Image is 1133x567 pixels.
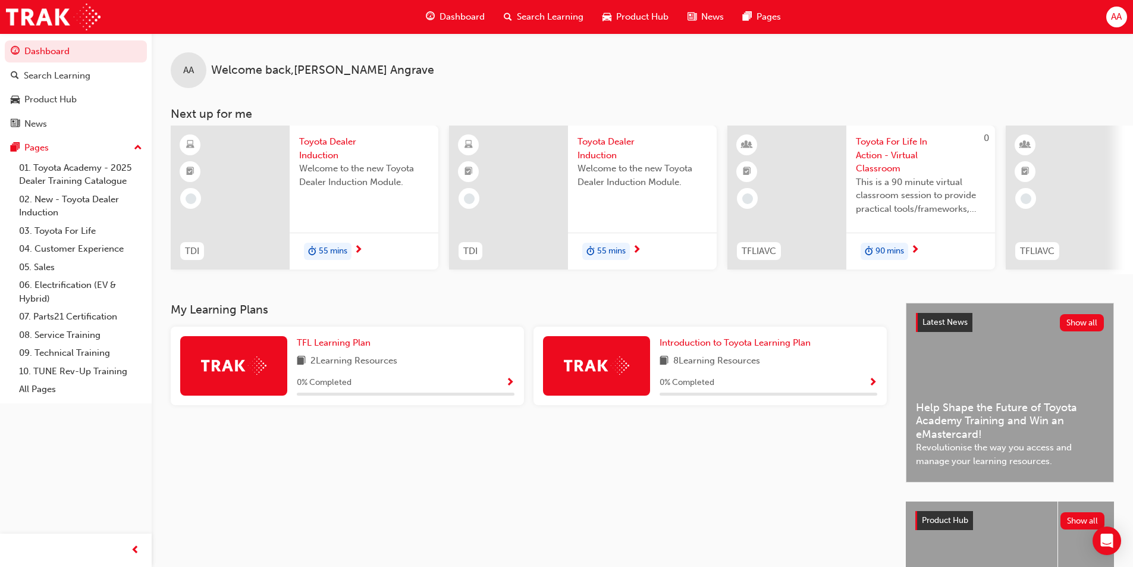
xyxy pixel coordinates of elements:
a: car-iconProduct Hub [593,5,678,29]
a: 01. Toyota Academy - 2025 Dealer Training Catalogue [14,159,147,190]
span: booktick-icon [743,164,751,180]
span: guage-icon [11,46,20,57]
span: learningRecordVerb_NONE-icon [742,193,753,204]
img: Trak [564,356,629,375]
span: Introduction to Toyota Learning Plan [660,337,811,348]
span: AA [183,64,194,77]
button: AA [1106,7,1127,27]
span: duration-icon [865,244,873,259]
span: Show Progress [506,378,514,389]
span: learningResourceType_ELEARNING-icon [186,137,194,153]
a: Latest NewsShow all [916,313,1104,332]
span: Revolutionise the way you access and manage your learning resources. [916,441,1104,468]
a: TFL Learning Plan [297,336,375,350]
span: up-icon [134,140,142,156]
img: Trak [6,4,101,30]
span: Welcome to the new Toyota Dealer Induction Module. [299,162,429,189]
a: All Pages [14,380,147,399]
div: Pages [24,141,49,155]
span: Product Hub [922,515,968,525]
button: Show all [1060,314,1104,331]
a: 0TFLIAVCToyota For Life In Action - Virtual ClassroomThis is a 90 minute virtual classroom sessio... [727,126,995,270]
a: 03. Toyota For Life [14,222,147,240]
span: Pages [757,10,781,24]
span: 0 % Completed [660,376,714,390]
a: Product HubShow all [915,511,1104,530]
a: news-iconNews [678,5,733,29]
span: news-icon [688,10,696,24]
a: Latest NewsShow allHelp Shape the Future of Toyota Academy Training and Win an eMastercard!Revolu... [906,303,1114,483]
span: pages-icon [743,10,752,24]
span: Welcome back , [PERSON_NAME] Angrave [211,64,434,77]
a: search-iconSearch Learning [494,5,593,29]
span: car-icon [11,95,20,105]
span: prev-icon [131,543,140,558]
span: next-icon [632,245,641,256]
button: Show all [1060,512,1105,530]
span: 0 % Completed [297,376,351,390]
span: learningResourceType_INSTRUCTOR_LED-icon [743,137,751,153]
span: car-icon [602,10,611,24]
a: Product Hub [5,89,147,111]
a: Search Learning [5,65,147,87]
a: 08. Service Training [14,326,147,344]
span: learningRecordVerb_NONE-icon [464,193,475,204]
a: TDIToyota Dealer InductionWelcome to the new Toyota Dealer Induction Module.duration-icon55 mins [171,126,438,270]
h3: Next up for me [152,107,1133,121]
a: 09. Technical Training [14,344,147,362]
a: 02. New - Toyota Dealer Induction [14,190,147,222]
span: 55 mins [319,245,347,258]
a: TDIToyota Dealer InductionWelcome to the new Toyota Dealer Induction Module.duration-icon55 mins [449,126,717,270]
span: TDI [463,245,478,258]
h3: My Learning Plans [171,303,887,317]
span: Dashboard [440,10,485,24]
span: Latest News [922,317,968,327]
div: News [24,117,47,131]
span: 2 Learning Resources [310,354,397,369]
div: Product Hub [24,93,77,106]
span: search-icon [11,71,19,82]
a: pages-iconPages [733,5,790,29]
span: learningResourceType_INSTRUCTOR_LED-icon [1021,137,1030,153]
span: booktick-icon [465,164,473,180]
a: guage-iconDashboard [416,5,494,29]
span: TFLIAVC [742,245,776,258]
span: duration-icon [586,244,595,259]
span: Search Learning [517,10,583,24]
span: next-icon [911,245,919,256]
span: News [701,10,724,24]
a: 10. TUNE Rev-Up Training [14,362,147,381]
span: next-icon [354,245,363,256]
a: 06. Electrification (EV & Hybrid) [14,276,147,308]
img: Trak [201,356,266,375]
span: Welcome to the new Toyota Dealer Induction Module. [578,162,707,189]
span: This is a 90 minute virtual classroom session to provide practical tools/frameworks, behaviours a... [856,176,986,216]
span: search-icon [504,10,512,24]
span: Help Shape the Future of Toyota Academy Training and Win an eMastercard! [916,401,1104,441]
span: 8 Learning Resources [673,354,760,369]
button: Pages [5,137,147,159]
a: 07. Parts21 Certification [14,308,147,326]
span: 0 [984,133,989,143]
span: guage-icon [426,10,435,24]
span: learningRecordVerb_NONE-icon [1021,193,1031,204]
a: 04. Customer Experience [14,240,147,258]
span: Show Progress [868,378,877,389]
a: Introduction to Toyota Learning Plan [660,336,815,350]
span: learningResourceType_ELEARNING-icon [465,137,473,153]
span: AA [1111,10,1122,24]
span: Product Hub [616,10,668,24]
span: 55 mins [597,245,626,258]
span: book-icon [660,354,668,369]
span: booktick-icon [1021,164,1030,180]
div: Open Intercom Messenger [1093,527,1121,555]
span: TDI [185,245,199,258]
span: Toyota For Life In Action - Virtual Classroom [856,135,986,176]
span: learningRecordVerb_NONE-icon [186,193,196,204]
span: Toyota Dealer Induction [578,135,707,162]
button: DashboardSearch LearningProduct HubNews [5,38,147,137]
span: news-icon [11,119,20,130]
span: TFL Learning Plan [297,337,371,348]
